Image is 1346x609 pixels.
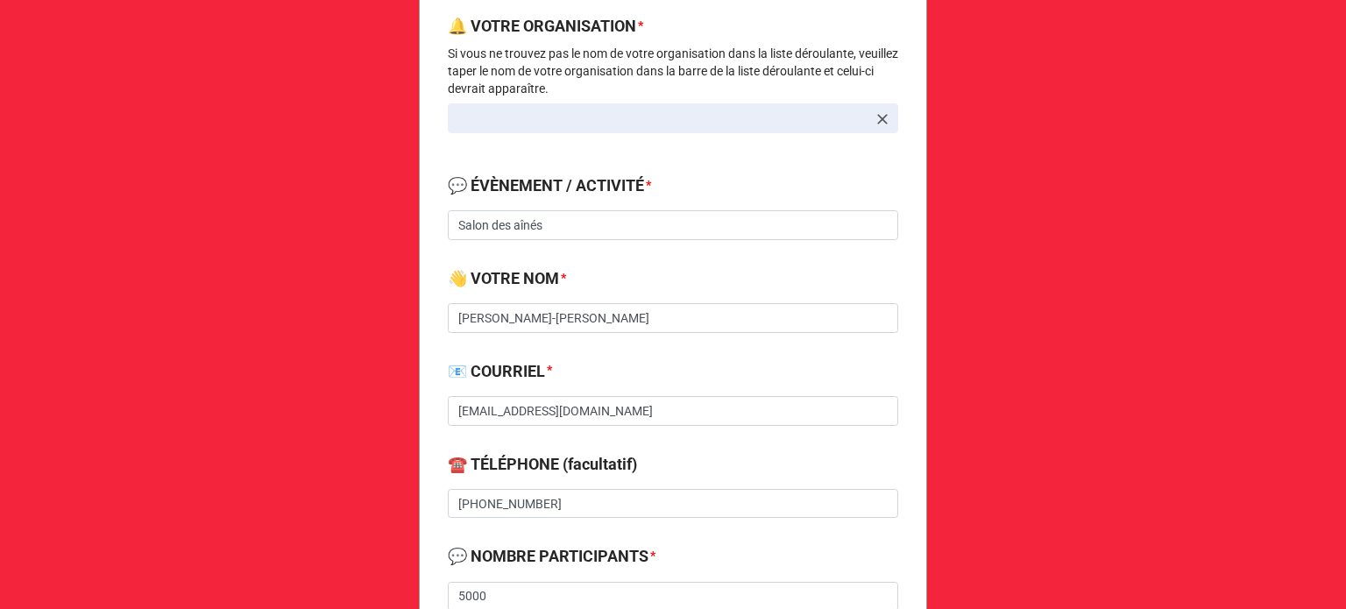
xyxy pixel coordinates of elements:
[448,266,559,291] label: 👋 VOTRE NOM
[448,45,898,97] p: Si vous ne trouvez pas le nom de votre organisation dans la liste déroulante, veuillez taper le n...
[448,14,636,39] label: 🔔 VOTRE ORGANISATION
[448,544,648,569] label: 💬 NOMBRE PARTICIPANTS
[448,452,637,477] label: ☎️ TÉLÉPHONE (facultatif)
[448,359,545,384] label: 📧 COURRIEL
[448,173,644,198] label: 💬 ÉVÈNEMENT / ACTIVITÉ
